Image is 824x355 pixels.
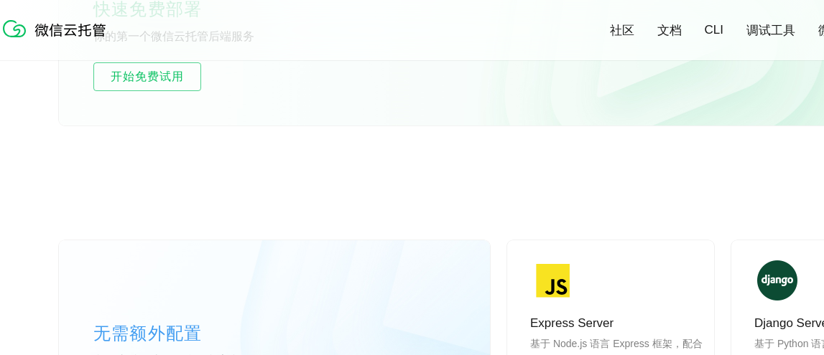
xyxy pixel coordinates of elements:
p: 无需额外配置 [93,319,309,348]
p: Express Server [530,315,703,332]
a: 调试工具 [746,22,795,39]
a: 社区 [610,22,634,39]
span: 开始免费试用 [94,68,200,85]
a: CLI [705,23,723,37]
a: 文档 [657,22,682,39]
